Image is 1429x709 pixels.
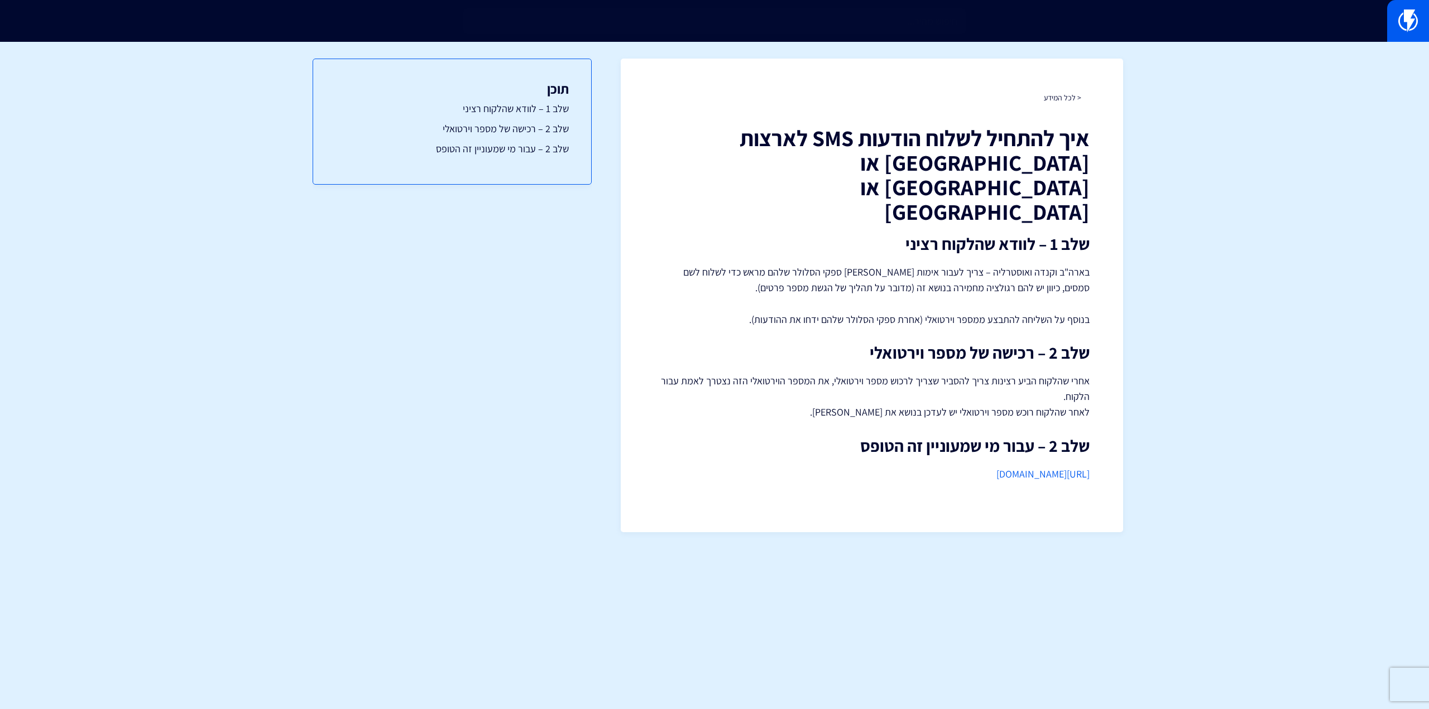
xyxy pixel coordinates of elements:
a: שלב 2 – עבור מי שמעוניין זה הטופס [335,142,569,156]
a: שלב 2 – רכישה של מספר וירטואלי [335,122,569,136]
h2: שלב 2 – רכישה של מספר וירטואלי [654,344,1090,362]
p: אחרי שהלקוח הביע רצינות צריך להסביר שצריך לרכוש מספר וירטואלי, את המספר הוירטואלי הזה נצטרך לאמת ... [654,373,1090,420]
a: שלב 1 – לוודא שהלקוח רציני [335,102,569,116]
h1: איך להתחיל לשלוח הודעות SMS לארצות [GEOGRAPHIC_DATA] או [GEOGRAPHIC_DATA] או [GEOGRAPHIC_DATA] [654,126,1090,224]
p: בארה"ב וקנדה ואוסטרליה – צריך לעבור אימות [PERSON_NAME] ספקי הסלולר שלהם מראש כדי לשלוח לשם סמסים... [654,264,1090,296]
input: חיפוש מהיר... [463,8,966,34]
h2: שלב 2 – עבור מי שמעוניין זה הטופס [654,437,1090,455]
a: [URL][DOMAIN_NAME] [996,467,1090,480]
p: בנוסף על השליחה להתבצע ממספר וירטואלי (אחרת ספקי הסלולר שלהם ידחו את ההודעות). [654,312,1090,327]
a: < לכל המידע [1044,93,1081,103]
h3: תוכן [335,81,569,96]
h2: שלב 1 – לוודא שהלקוח רציני [654,235,1090,253]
